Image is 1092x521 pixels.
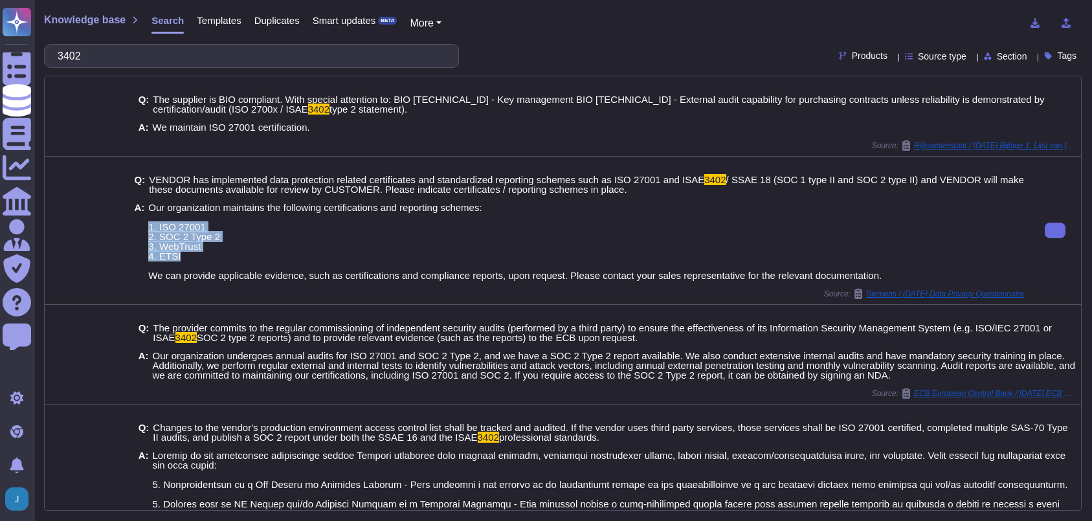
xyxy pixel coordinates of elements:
span: Source: [872,388,1076,399]
span: Search [151,16,184,25]
mark: 3402 [175,332,197,343]
span: Our organization maintains the following certifications and reporting schemes: 1. ISO 27001 2. SO... [148,202,882,281]
span: Smart updates [313,16,376,25]
span: The provider commits to the regular commissioning of independent security audits (performed by a ... [153,322,1052,343]
span: Our organization undergoes annual audits for ISO 27001 and SOC 2 Type 2, and we have a SOC 2 Type... [153,350,1076,381]
span: We maintain ISO 27001 certification. [153,122,310,133]
span: Knowledge base [44,15,126,25]
span: Source type [918,52,966,61]
b: Q: [139,323,150,342]
b: Q: [139,94,150,114]
span: Products [852,51,887,60]
span: Section [997,52,1027,61]
mark: 3402 [308,104,329,115]
span: More [410,17,433,28]
span: ECB European Central Bank / [DATE] ECB SR (outsourced) of SECTIGO [914,390,1076,397]
span: Source: [824,289,1024,299]
span: The supplier is BIO compliant. With special attention to: BIO [TECHNICAL_ID] - Key management BIO... [153,94,1044,115]
div: BETA [378,17,397,25]
b: Q: [135,175,146,194]
span: Changes to the vendor's production environment access control list shall be tracked and audited. ... [153,422,1067,443]
span: Templates [197,16,241,25]
input: Search a question or template... [51,45,445,67]
b: A: [135,203,145,280]
mark: 3402 [478,432,499,443]
span: Siemens / [DATE] Data Privacy Questionnaire [866,290,1024,298]
b: A: [139,351,149,380]
img: user [5,487,28,511]
span: / SSAE 18 (SOC 1 type II and SOC 2 type II) and VENDOR will make these documents available for re... [149,174,1024,195]
button: More [410,16,441,31]
span: Tags [1057,51,1076,60]
span: SOC 2 type 2 reports) and to provide relevant evidence (such as the reports) to the ECB upon requ... [197,332,638,343]
b: A: [139,122,149,132]
b: Q: [139,423,150,442]
span: Duplicates [254,16,300,25]
span: type 2 statement). [329,104,407,115]
span: VENDOR has implemented data protection related certificates and standardized reporting schemes su... [149,174,704,185]
span: Source: [872,140,1076,151]
span: professional standards. [499,432,599,443]
button: user [3,485,38,513]
mark: 3402 [704,174,726,185]
span: Rijkswaterstaat / [DATE] Bijlage 1. Lijst van [PERSON_NAME] en [PERSON_NAME] 31212375.nl.en (1) [914,142,1076,150]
